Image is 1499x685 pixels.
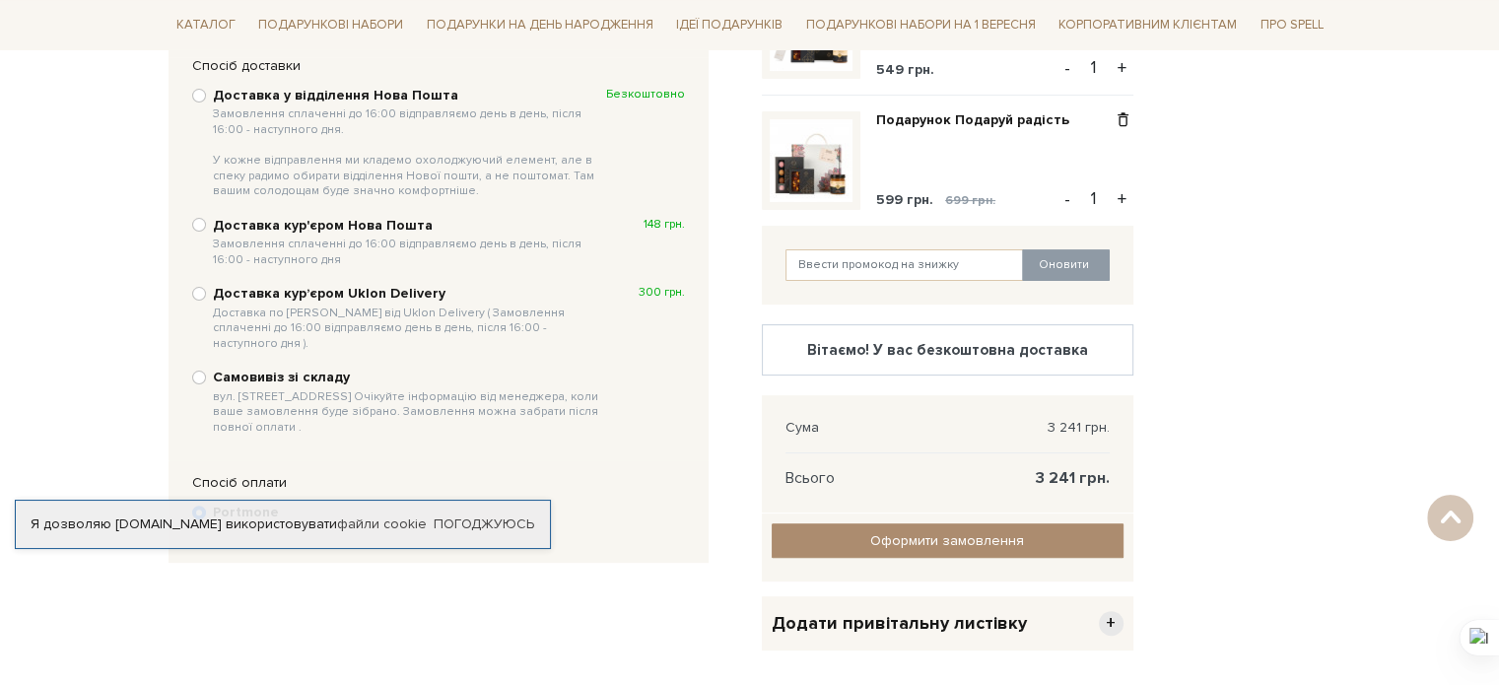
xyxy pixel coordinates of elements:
a: Корпоративним клієнтам [1051,8,1245,41]
span: Безкоштовно [606,87,685,103]
span: 300 грн. [639,285,685,301]
span: Всього [785,469,835,487]
div: Спосіб доставки [182,57,695,75]
a: Подарункові набори на 1 Вересня [798,8,1044,41]
a: Погоджуюсь [434,515,534,533]
span: вул. [STREET_ADDRESS] Очікуйте інформацію від менеджера, коли ваше замовлення буде зібрано. Замов... [213,389,606,436]
span: 3 241 грн. [1048,419,1110,437]
button: + [1111,53,1133,83]
span: Оформити замовлення [870,532,1024,549]
button: Оновити [1022,249,1110,281]
span: 3 241 грн. [1036,469,1110,487]
span: Доставка по [PERSON_NAME] від Uklon Delivery ( Замовлення сплаченні до 16:00 відправляємо день в ... [213,306,606,352]
a: Каталог [169,10,243,40]
a: Подарункові набори [250,10,411,40]
span: 148 грн. [644,217,685,233]
a: Про Spell [1253,10,1331,40]
b: Самовивіз зі складу [213,369,606,435]
button: - [1057,184,1077,214]
span: Сума [785,419,819,437]
div: Спосіб оплати [182,474,695,492]
a: Ідеї подарунків [668,10,790,40]
span: 549 грн. [876,61,934,78]
span: Замовлення сплаченні до 16:00 відправляємо день в день, після 16:00 - наступного дня. У кожне від... [213,106,606,199]
span: + [1099,611,1124,636]
img: Подарунок Подаруй радість [770,119,852,202]
div: Вітаємо! У вас безкоштовна доставка [779,341,1117,359]
input: Ввести промокод на знижку [785,249,1024,281]
a: Подарунок Подаруй радість [876,111,1084,129]
span: 699 грн. [945,193,995,208]
a: файли cookie [337,515,427,532]
button: + [1111,184,1133,214]
div: Я дозволяю [DOMAIN_NAME] використовувати [16,515,550,533]
span: Додати привітальну листівку [772,612,1027,635]
b: Доставка у відділення Нова Пошта [213,87,606,199]
span: Замовлення сплаченні до 16:00 відправляємо день в день, після 16:00 - наступного дня [213,237,606,267]
b: Доставка курʼєром Uklon Delivery [213,285,606,351]
b: Доставка кур'єром Нова Пошта [213,217,606,267]
span: 599 грн. [876,191,933,208]
a: Подарунки на День народження [419,10,661,40]
button: - [1057,53,1077,83]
